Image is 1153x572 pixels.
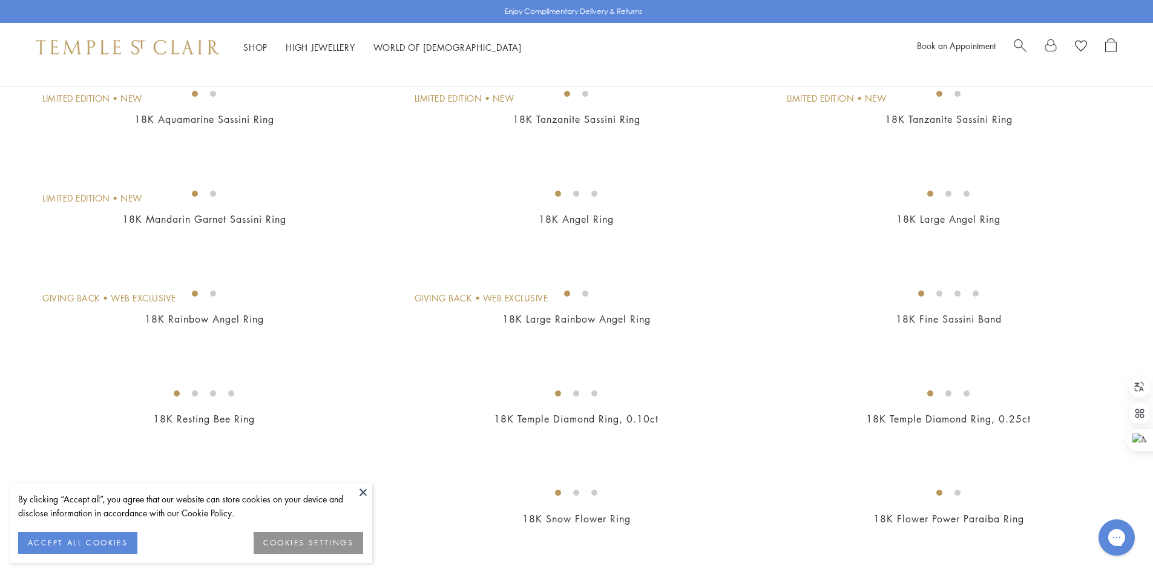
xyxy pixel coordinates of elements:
a: 18K Angel Ring [539,212,614,226]
a: 18K Fine Sassini Band [896,312,1002,326]
a: 18K Tanzanite Sassini Ring [513,113,640,126]
nav: Main navigation [243,40,522,55]
a: 18K Flower Power Paraiba Ring [873,512,1024,525]
a: 18K Resting Bee Ring [153,412,255,426]
button: ACCEPT ALL COOKIES [18,532,137,554]
div: Limited Edition • New [787,92,887,105]
div: By clicking “Accept all”, you agree that our website can store cookies on your device and disclos... [18,492,363,520]
a: 18K Tanzanite Sassini Ring [885,113,1013,126]
a: 18K Aquamarine Sassini Ring [134,113,274,126]
div: Limited Edition • New [42,92,142,105]
div: Limited Edition • New [42,192,142,205]
a: 18K Large Angel Ring [896,212,1000,226]
a: 18K Rainbow Angel Ring [145,312,264,326]
a: 18K Mandarin Garnet Sassini Ring [122,212,286,226]
a: View Wishlist [1075,38,1087,56]
iframe: Gorgias live chat messenger [1092,515,1141,560]
a: High JewelleryHigh Jewellery [286,41,355,53]
div: Giving Back • Web Exclusive [42,292,176,305]
a: Search [1014,38,1027,56]
a: 18K Large Rainbow Angel Ring [502,312,651,326]
div: Giving Back • Web Exclusive [415,292,548,305]
a: World of [DEMOGRAPHIC_DATA]World of [DEMOGRAPHIC_DATA] [373,41,522,53]
a: 18K Snow Flower Ring [522,512,631,525]
a: Book an Appointment [917,39,996,51]
a: ShopShop [243,41,268,53]
p: Enjoy Complimentary Delivery & Returns [505,5,642,18]
a: 18K Temple Diamond Ring, 0.25ct [866,412,1031,426]
img: Temple St. Clair [36,40,219,54]
a: 18K Temple Diamond Ring, 0.10ct [494,412,659,426]
button: COOKIES SETTINGS [254,532,363,554]
div: Limited Edition • New [415,92,514,105]
a: Open Shopping Bag [1105,38,1117,56]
